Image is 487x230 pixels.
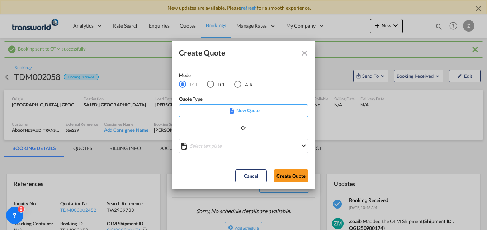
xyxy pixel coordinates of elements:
div: New Quote [179,104,308,117]
div: Create Quote [179,48,295,57]
md-radio-button: FCL [179,81,198,88]
md-radio-button: LCL [207,81,226,88]
p: New Quote [181,107,306,114]
button: Create Quote [274,169,308,182]
button: Cancel [235,169,267,182]
div: Mode [179,72,261,81]
div: Or [241,124,246,131]
div: Quote Type [179,95,308,104]
md-select: Select template [179,139,308,153]
md-dialog: Create QuoteModeFCL LCLAIR ... [172,41,315,190]
md-radio-button: AIR [234,81,252,88]
button: Close dialog [297,46,310,59]
md-icon: Close dialog [300,49,309,57]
